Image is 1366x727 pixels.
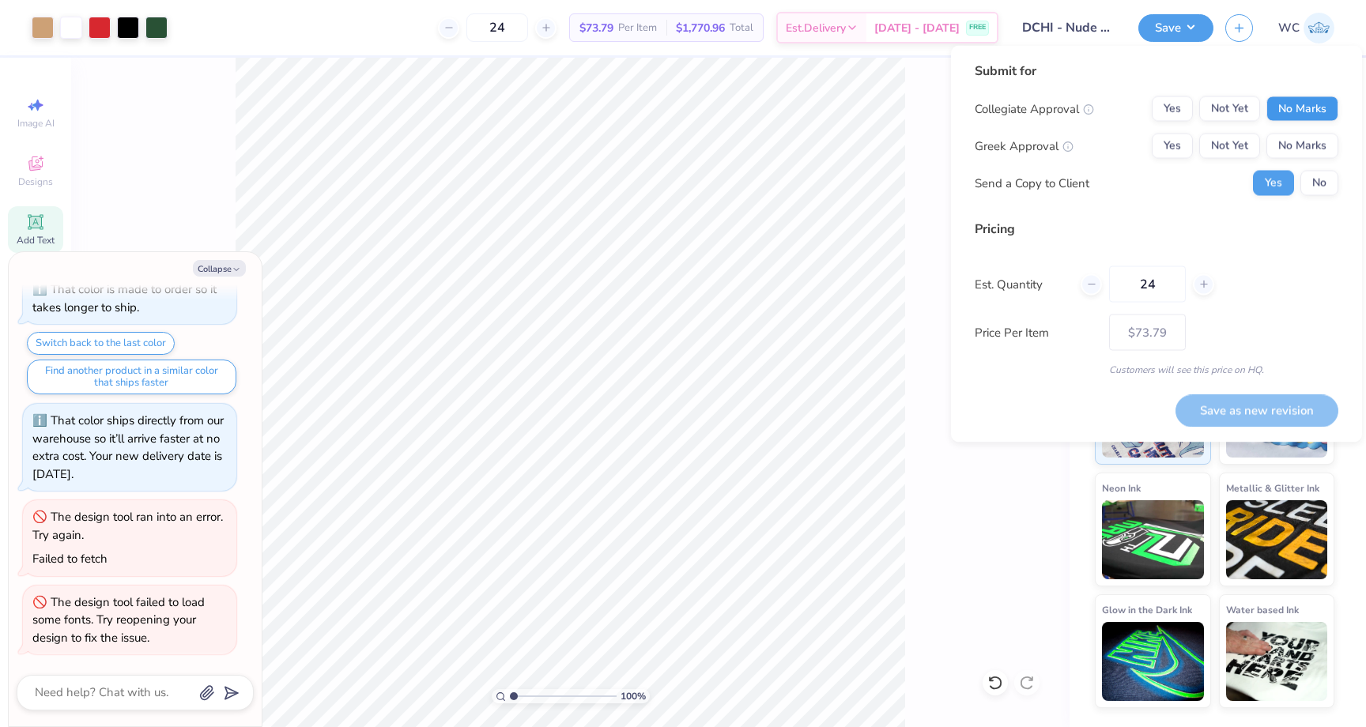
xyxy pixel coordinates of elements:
img: Wesley Chan [1304,13,1334,43]
button: Yes [1152,134,1193,159]
span: Water based Ink [1226,601,1299,618]
span: 100 % [621,689,646,703]
button: Collapse [193,260,246,277]
div: Greek Approval [975,137,1074,155]
span: Metallic & Glitter Ink [1226,480,1319,496]
button: No [1300,171,1338,196]
div: Submit for [975,62,1338,81]
input: – – [1109,266,1186,303]
span: Add Text [17,234,55,247]
span: WC [1278,19,1300,37]
span: $73.79 [579,20,613,36]
a: WC [1278,13,1334,43]
label: Price Per Item [975,323,1097,341]
span: Image AI [17,117,55,130]
div: The design tool failed to load some fonts. Try reopening your design to fix the issue. [32,594,205,646]
button: Yes [1152,96,1193,122]
img: Metallic & Glitter Ink [1226,500,1328,579]
span: Designs [18,175,53,188]
button: Yes [1253,171,1294,196]
input: Untitled Design [1010,12,1126,43]
span: Total [730,20,753,36]
div: That color is made to order so it takes longer to ship. [32,281,217,315]
input: – – [466,13,528,42]
span: Est. Delivery [786,20,846,36]
button: Find another product in a similar color that ships faster [27,360,236,394]
img: Glow in the Dark Ink [1102,622,1204,701]
div: That color ships directly from our warehouse so it’ll arrive faster at no extra cost. Your new de... [32,412,224,482]
div: Collegiate Approval [975,100,1094,118]
button: No Marks [1266,134,1338,159]
span: Neon Ink [1102,480,1141,496]
button: Not Yet [1199,134,1260,159]
img: Neon Ink [1102,500,1204,579]
div: Pricing [975,220,1338,239]
span: Per Item [618,20,657,36]
button: Switch back to the last color [27,332,175,355]
span: [DATE] - [DATE] [874,20,960,36]
label: Est. Quantity [975,275,1069,293]
button: Save [1138,14,1213,42]
img: Water based Ink [1226,622,1328,701]
button: No Marks [1266,96,1338,122]
span: Glow in the Dark Ink [1102,601,1192,618]
button: Not Yet [1199,96,1260,122]
div: Send a Copy to Client [975,174,1089,192]
span: FREE [969,22,986,33]
div: The design tool ran into an error. Try again. [32,509,223,543]
span: $1,770.96 [676,20,725,36]
div: Customers will see this price on HQ. [975,363,1338,377]
div: Failed to fetch [32,551,108,567]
